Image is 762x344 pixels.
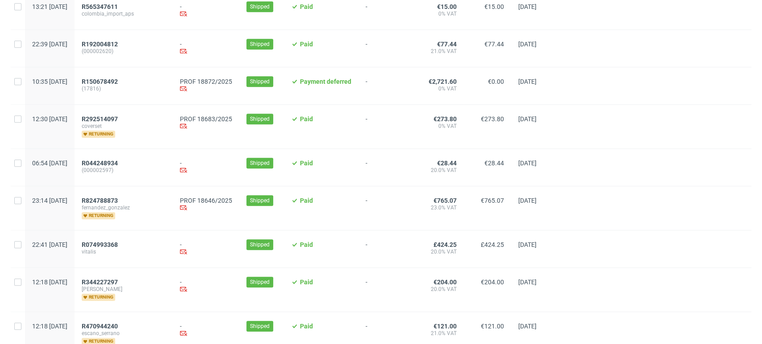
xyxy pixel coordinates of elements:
span: €204.00 [481,278,504,286]
span: Shipped [250,241,270,249]
span: [DATE] [518,278,537,286]
span: 21.0% VAT [424,330,457,337]
span: €28.44 [437,160,457,167]
span: £424.25 [481,241,504,248]
span: €273.80 [481,115,504,123]
div: - [180,241,232,257]
span: Paid [300,197,313,204]
span: €15.00 [437,3,457,10]
span: Paid [300,160,313,167]
span: Shipped [250,78,270,86]
span: Paid [300,278,313,286]
span: €121.00 [433,323,457,330]
span: 12:30 [DATE] [32,115,67,123]
span: €77.44 [484,41,504,48]
span: 23.0% VAT [424,204,457,211]
span: R470944240 [82,323,118,330]
a: R074993368 [82,241,120,248]
span: [DATE] [518,41,537,48]
a: R192004812 [82,41,120,48]
span: 0% VAT [424,10,457,17]
span: Paid [300,241,313,248]
a: PROF 18646/2025 [180,197,232,204]
div: - [180,323,232,338]
a: PROF 18872/2025 [180,78,232,85]
span: €28.44 [484,160,504,167]
span: R824788873 [82,197,118,204]
span: colombia_import_aps [82,10,166,17]
span: Shipped [250,115,270,123]
span: 23:14 [DATE] [32,197,67,204]
span: - [366,197,409,219]
span: (000002620) [82,48,166,55]
span: (000002597) [82,167,166,174]
span: [DATE] [518,197,537,204]
span: Paid [300,3,313,10]
span: 22:41 [DATE] [32,241,67,248]
span: €204.00 [433,278,457,286]
span: 21.0% VAT [424,48,457,55]
a: PROF 18683/2025 [180,115,232,123]
span: R565347611 [82,3,118,10]
div: - [180,41,232,56]
span: returning [82,294,115,301]
span: 20.0% VAT [424,286,457,293]
a: R344227297 [82,278,120,286]
span: coverset [82,123,166,130]
span: [DATE] [518,160,537,167]
a: R150678492 [82,78,120,85]
span: €15.00 [484,3,504,10]
span: [DATE] [518,115,537,123]
span: [PERSON_NAME] [82,286,166,293]
span: - [366,160,409,175]
span: [DATE] [518,323,537,330]
span: Shipped [250,3,270,11]
span: €765.07 [481,197,504,204]
span: Paid [300,323,313,330]
span: returning [82,212,115,219]
a: R565347611 [82,3,120,10]
span: 06:54 [DATE] [32,160,67,167]
span: 10:35 [DATE] [32,78,67,85]
span: 20.0% VAT [424,167,457,174]
span: vitalis [82,248,166,255]
a: R292514097 [82,115,120,123]
span: - [366,78,409,94]
span: €121.00 [481,323,504,330]
span: - [366,41,409,56]
span: €273.80 [433,115,457,123]
span: Shipped [250,278,270,286]
span: €77.44 [437,41,457,48]
span: R192004812 [82,41,118,48]
span: 0% VAT [424,123,457,130]
span: R292514097 [82,115,118,123]
span: - [366,115,409,138]
span: €765.07 [433,197,457,204]
span: 22:39 [DATE] [32,41,67,48]
span: Shipped [250,159,270,167]
div: - [180,160,232,175]
div: - [180,3,232,19]
span: 20.0% VAT [424,248,457,255]
span: Shipped [250,322,270,330]
span: fernandez_gonzalez [82,204,166,211]
span: - [366,278,409,301]
span: Payment deferred [300,78,351,85]
span: 0% VAT [424,85,457,92]
span: [DATE] [518,241,537,248]
span: [DATE] [518,78,537,85]
span: Paid [300,41,313,48]
span: £424.25 [433,241,457,248]
span: Shipped [250,197,270,205]
span: returning [82,131,115,138]
span: 13:21 [DATE] [32,3,67,10]
a: R470944240 [82,323,120,330]
span: escano_serrano [82,330,166,337]
span: R044248934 [82,160,118,167]
span: 12:18 [DATE] [32,278,67,286]
div: - [180,278,232,294]
span: €2,721.60 [429,78,457,85]
span: - [366,241,409,257]
span: - [366,3,409,19]
span: €0.00 [488,78,504,85]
